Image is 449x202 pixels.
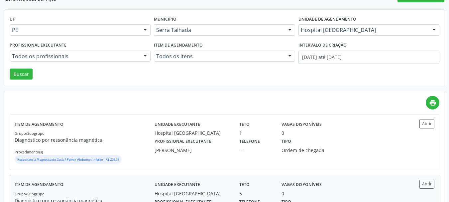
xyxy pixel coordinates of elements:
[10,14,15,25] label: UF
[281,190,284,197] div: 0
[12,27,137,33] span: PE
[10,40,66,51] label: Profissional executante
[239,147,272,154] div: --
[156,27,281,33] span: Serra Talhada
[155,119,200,129] label: Unidade executante
[239,190,272,197] div: 5
[156,53,281,60] span: Todos os itens
[15,180,63,190] label: Item de agendamento
[15,131,45,136] small: Grupo/Subgrupo
[155,180,200,190] label: Unidade executante
[426,96,439,109] a: print
[15,149,43,154] small: Procedimento(s)
[281,147,336,154] div: Ordem de chegada
[239,180,250,190] label: Teto
[298,51,439,64] input: Selecione um intervalo
[17,157,119,162] small: Ressonancia Magnetica de Bacia / Pelve / Abdomen Inferior - R$ 268,75
[239,136,260,147] label: Telefone
[155,190,230,197] div: Hospital [GEOGRAPHIC_DATA]
[15,136,155,143] p: Diagnóstico por ressonância magnética
[155,147,230,154] div: [PERSON_NAME]
[15,119,63,129] label: Item de agendamento
[12,53,137,60] span: Todos os profissionais
[154,14,176,25] label: Município
[154,40,203,51] label: Item de agendamento
[15,191,45,196] small: Grupo/Subgrupo
[419,119,434,128] button: Abrir
[281,119,322,129] label: Vagas disponíveis
[239,119,250,129] label: Teto
[155,136,211,147] label: Profissional executante
[281,180,322,190] label: Vagas disponíveis
[298,14,356,25] label: Unidade de agendamento
[155,129,230,136] div: Hospital [GEOGRAPHIC_DATA]
[239,129,272,136] div: 1
[419,180,434,189] button: Abrir
[429,99,436,106] i: print
[281,129,284,136] div: 0
[281,136,291,147] label: Tipo
[10,69,33,80] button: Buscar
[298,40,347,51] label: Intervalo de criação
[301,27,426,33] span: Hospital [GEOGRAPHIC_DATA]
